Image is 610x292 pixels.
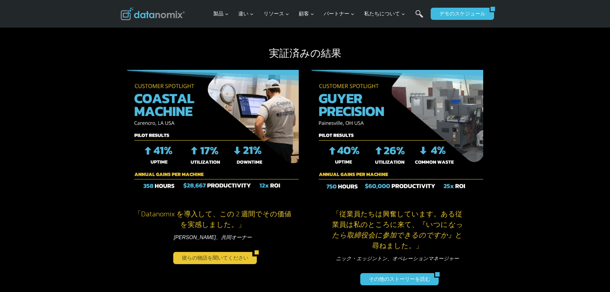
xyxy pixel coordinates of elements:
[51,143,58,147] a: 規約
[372,230,463,251] font: と尋ねました。」
[364,11,400,16] font: 私たちについて
[134,209,291,230] font: 「Datanomix を導入して、この 2 週間でその価値を実感しました。」
[369,276,430,282] font: その他のストーリーを読む
[121,7,185,20] img: データノミックス
[121,63,305,292] div: 9枚中1枚
[211,4,427,24] nav: プライマリナビゲーション
[332,219,463,240] font: なったら取締役会に参加できるのですか』
[439,11,485,16] font: デモのスケジュール
[324,11,349,16] font: パートナー
[144,79,158,85] font: 州/地域
[264,11,284,16] font: リソース
[269,46,341,61] font: 実証済みの結果
[360,273,435,285] a: その他のストーリーを読む
[182,255,248,261] font: 彼らの物語を聞いてください
[61,143,93,147] a: プライバシーポリシー
[238,11,248,16] font: 違い
[174,235,252,240] font: [PERSON_NAME]、共同オーナー
[58,143,61,147] font: と
[299,11,309,16] font: 顧客
[336,256,459,261] font: ニック・エッジントン、オペレーションマネージャー
[144,0,152,6] font: 苗字
[305,63,490,292] div: 9枚中2枚
[213,11,224,16] font: 製品
[332,209,462,230] font: 「従業員たちは興奮しています。ある従業員は私のところに来て、『いつに
[173,252,253,264] a: 彼らの物語を聞いてください
[144,27,161,32] font: 電話番号
[127,70,299,198] img: Datanomix 顧客沿岸機械パイロットの結果
[431,8,490,20] a: デモのスケジュール
[93,143,134,147] font: に同意したことになります。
